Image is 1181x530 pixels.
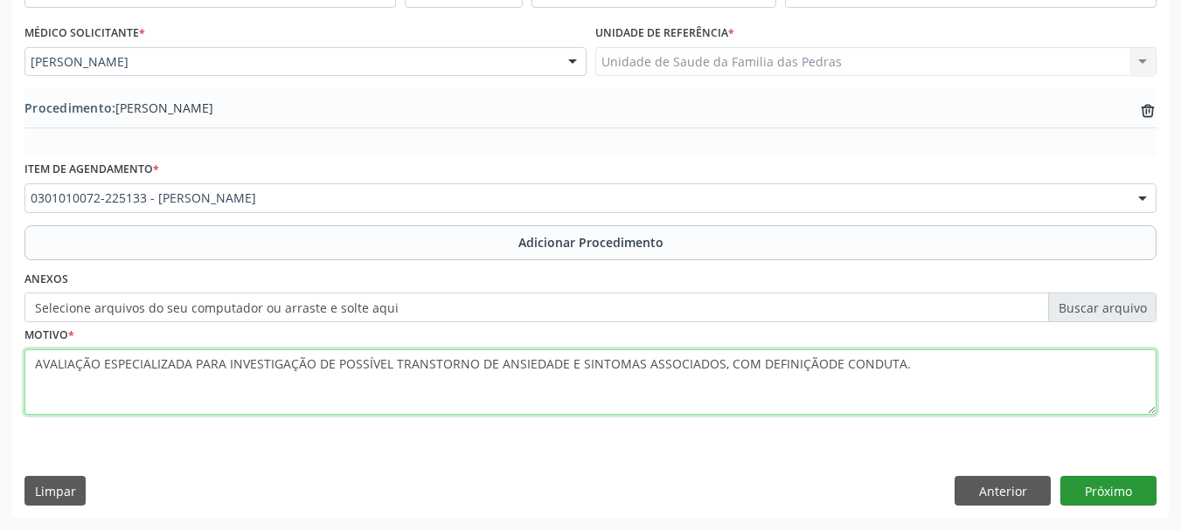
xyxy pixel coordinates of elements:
span: 0301010072-225133 - [PERSON_NAME] [31,189,1121,207]
label: Unidade de referência [595,20,734,47]
button: Anterior [955,476,1051,506]
label: Motivo [24,322,74,349]
label: Anexos [24,266,68,293]
span: [PERSON_NAME] [31,53,551,71]
span: Procedimento: [24,100,115,116]
span: Adicionar Procedimento [518,233,663,251]
button: Adicionar Procedimento [24,225,1157,260]
button: Próximo [1060,476,1157,506]
label: Médico Solicitante [24,20,145,47]
span: [PERSON_NAME] [24,99,213,117]
label: Item de agendamento [24,156,159,183]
